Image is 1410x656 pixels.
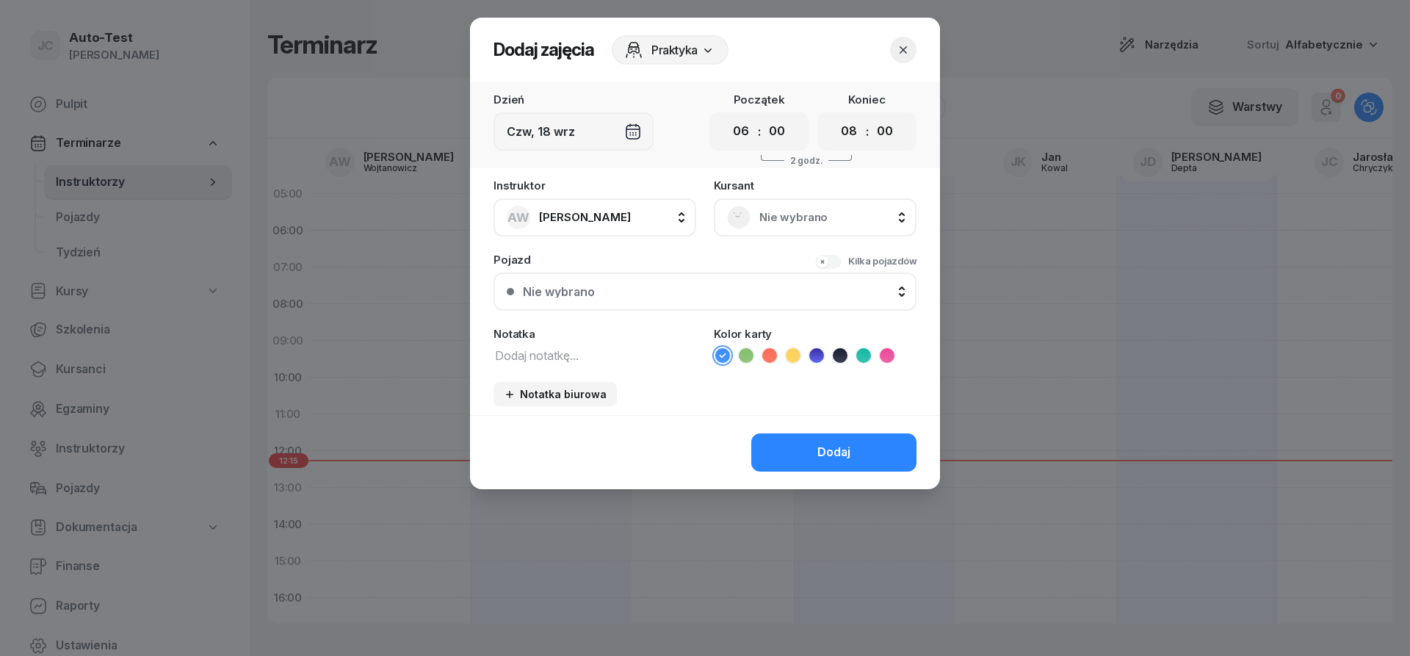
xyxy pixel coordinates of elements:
[758,123,761,140] div: :
[493,38,594,62] h2: Dodaj zajęcia
[817,443,850,462] div: Dodaj
[815,254,916,269] button: Kilka pojazdów
[866,123,869,140] div: :
[759,208,903,227] span: Nie wybrano
[539,210,631,224] span: [PERSON_NAME]
[751,433,916,472] button: Dodaj
[493,273,916,311] button: Nie wybrano
[507,212,529,224] span: AW
[504,388,607,400] div: Notatka biurowa
[848,254,916,269] div: Kilka pojazdów
[651,41,698,59] span: Praktyka
[493,382,617,406] button: Notatka biurowa
[523,286,595,298] div: Nie wybrano
[493,198,696,237] button: AW[PERSON_NAME]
